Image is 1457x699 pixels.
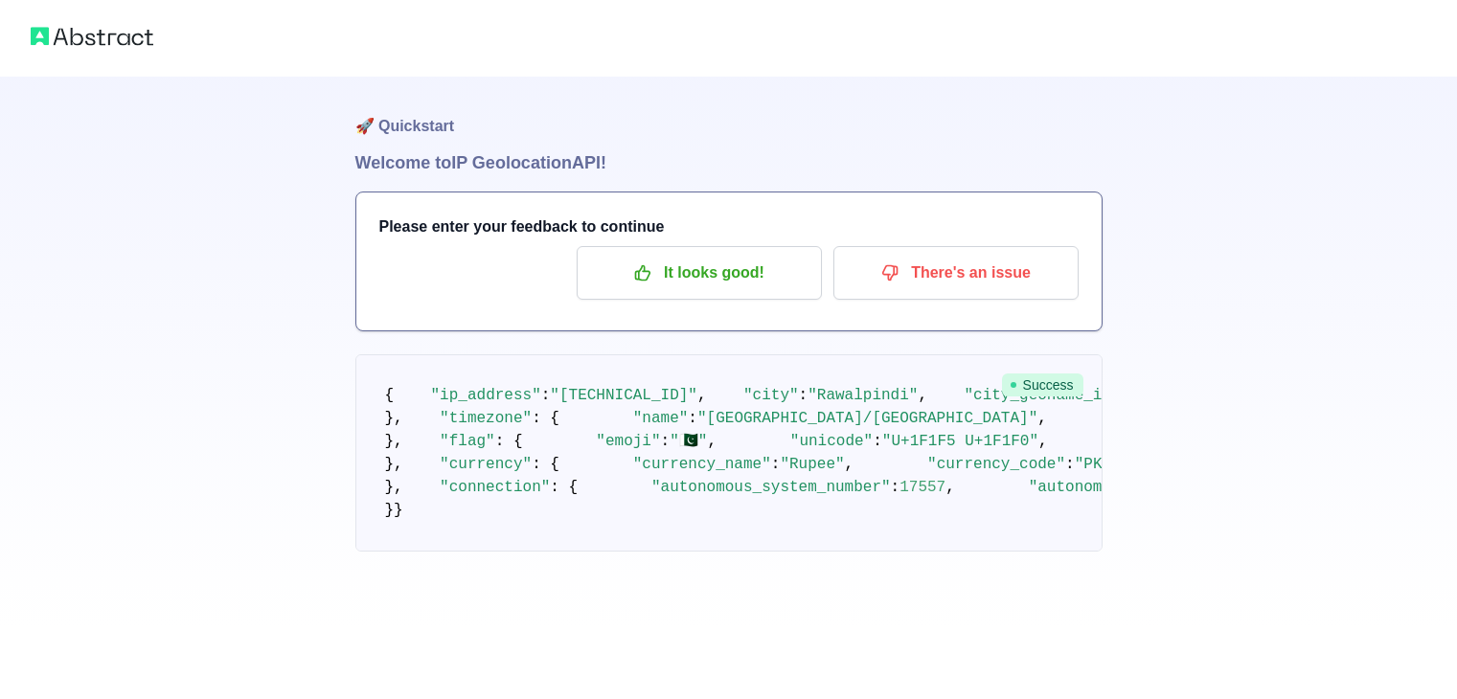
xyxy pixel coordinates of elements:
span: { [385,387,395,404]
span: : [771,456,781,473]
span: "currency" [440,456,532,473]
span: "PKR" [1075,456,1121,473]
span: : [891,479,900,496]
span: , [707,433,717,450]
span: "autonomous_system_number" [651,479,891,496]
span: "emoji" [596,433,660,450]
span: "city_geoname_id" [964,387,1120,404]
span: , [697,387,707,404]
span: : [688,410,697,427]
span: "timezone" [440,410,532,427]
p: It looks good! [591,257,808,289]
span: "🇵🇰" [670,433,707,450]
span: "currency_name" [633,456,771,473]
span: , [1038,433,1048,450]
span: 17557 [899,479,945,496]
span: "[TECHNICAL_ID]" [550,387,697,404]
img: Abstract logo [31,23,153,50]
span: "unicode" [790,433,873,450]
span: "ip_address" [431,387,541,404]
span: "currency_code" [927,456,1065,473]
span: "flag" [440,433,495,450]
span: "name" [633,410,689,427]
span: "Rupee" [780,456,844,473]
span: "connection" [440,479,550,496]
h3: Please enter your feedback to continue [379,215,1079,238]
span: "[GEOGRAPHIC_DATA]/[GEOGRAPHIC_DATA]" [697,410,1037,427]
h1: 🚀 Quickstart [355,77,1103,149]
span: Success [1002,373,1083,396]
span: , [945,479,955,496]
span: : { [550,479,578,496]
span: : { [532,456,559,473]
span: , [1037,410,1047,427]
span: , [845,456,854,473]
span: "city" [743,387,799,404]
span: : [1065,456,1075,473]
h1: Welcome to IP Geolocation API! [355,149,1103,176]
span: : [661,433,671,450]
span: "autonomous_system_organization" [1029,479,1323,496]
span: : { [495,433,523,450]
button: There's an issue [833,246,1079,300]
span: : [799,387,808,404]
span: , [918,387,927,404]
span: : { [532,410,559,427]
span: : [541,387,551,404]
span: "U+1F1F5 U+1F1F0" [882,433,1038,450]
span: : [873,433,882,450]
span: "Rawalpindi" [808,387,918,404]
button: It looks good! [577,246,822,300]
p: There's an issue [848,257,1064,289]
